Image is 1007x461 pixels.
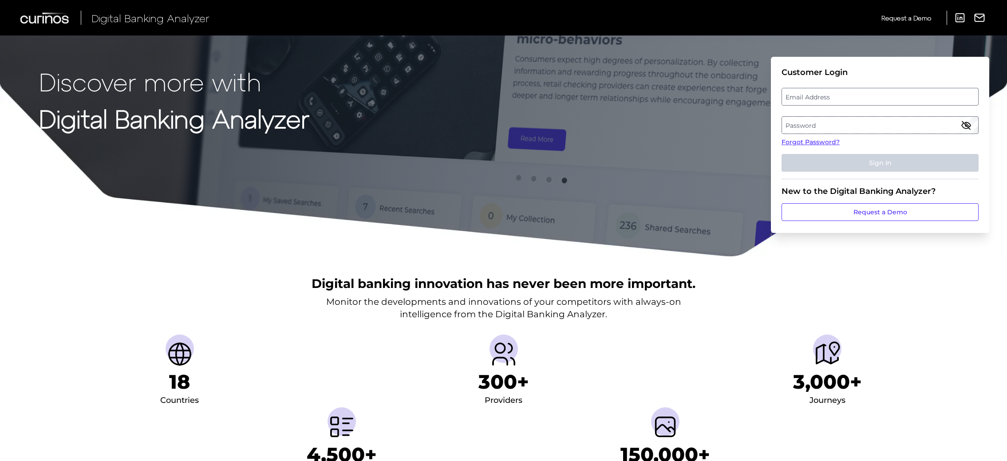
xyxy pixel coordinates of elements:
span: Digital Banking Analyzer [91,12,209,24]
a: Forgot Password? [782,138,979,147]
img: Screenshots [651,413,679,441]
div: Providers [485,394,522,408]
div: New to the Digital Banking Analyzer? [782,186,979,196]
div: Customer Login [782,67,979,77]
strong: Digital Banking Analyzer [39,103,309,133]
img: Journeys [813,340,841,368]
a: Request a Demo [881,11,931,25]
h2: Digital banking innovation has never been more important. [312,275,695,292]
h1: 300+ [478,370,529,394]
a: Request a Demo [782,203,979,221]
h1: 18 [169,370,190,394]
img: Countries [166,340,194,368]
img: Providers [490,340,518,368]
label: Email Address [782,89,978,105]
span: Request a Demo [881,14,931,22]
p: Discover more with [39,67,309,95]
img: Curinos [20,12,70,24]
label: Password [782,117,978,133]
p: Monitor the developments and innovations of your competitors with always-on intelligence from the... [326,296,681,320]
img: Metrics [328,413,356,441]
button: Sign In [782,154,979,172]
div: Countries [160,394,199,408]
div: Journeys [810,394,845,408]
h1: 3,000+ [793,370,862,394]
